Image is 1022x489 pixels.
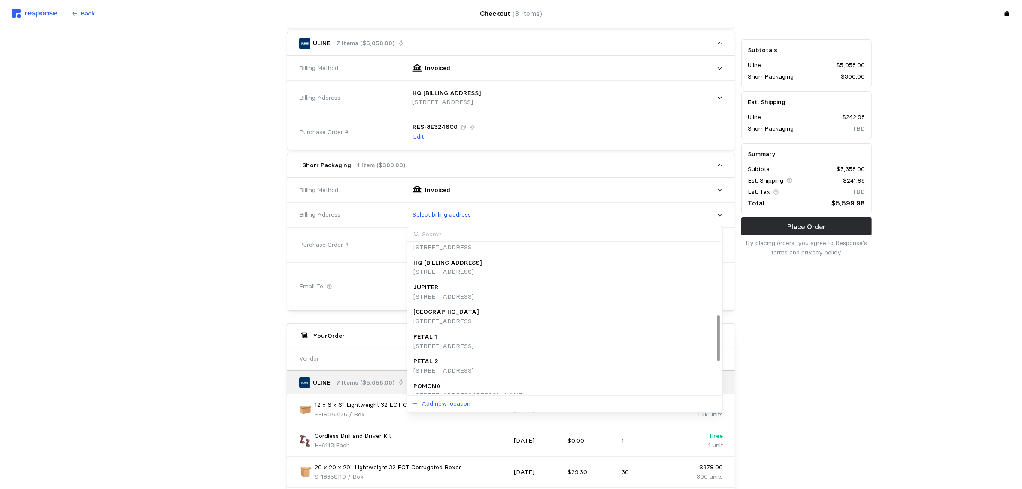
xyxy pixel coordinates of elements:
[748,113,761,122] p: Uline
[675,441,723,450] p: 1 unit
[334,441,350,449] span: | Each
[837,165,865,174] p: $5,358.00
[339,410,365,418] span: | 25 / Box
[413,391,525,400] p: [STREET_ADDRESS][PERSON_NAME]
[748,187,770,197] p: Est. Tax
[315,410,339,418] span: S-19063
[67,6,100,22] button: Back
[299,354,319,364] p: Vendor
[299,93,340,103] span: Billing Address
[412,98,481,107] p: [STREET_ADDRESS]
[412,210,471,220] p: Select billing address
[675,472,723,482] p: 300 units
[299,403,312,416] img: S-19063
[302,161,351,170] p: Shorr Packaging
[413,258,482,268] p: HQ [BILLING ADDRESS]
[338,473,364,480] span: | 10 / Box
[287,31,735,55] button: ULINE· 7 Items ($5,058.00)
[514,468,562,477] p: [DATE]
[843,113,865,122] p: $242.98
[748,150,865,159] h5: Summary
[412,89,481,98] p: HQ [BILLING ADDRESS]
[407,226,721,242] input: Search
[748,198,764,209] p: Total
[413,332,437,342] p: PETAL 1
[422,399,470,409] p: Add new location
[853,187,865,197] p: TBD
[741,218,872,236] button: Place Order
[843,176,865,186] p: $241.98
[748,61,761,70] p: Uline
[413,307,479,317] p: [GEOGRAPHIC_DATA]
[622,436,669,446] p: 1
[413,292,474,302] p: [STREET_ADDRESS]
[315,431,391,441] p: Cordless Drill and Driver Kit
[287,153,735,177] button: Shorr Packaging· 1 Item ($300.00)
[287,56,735,150] div: ULINE· 7 Items ($5,058.00)
[299,210,340,220] span: Billing Address
[313,39,331,48] p: ULINE
[832,198,865,209] p: $5,599.98
[748,72,794,82] p: Shorr Packaging
[675,431,723,441] p: Free
[748,176,783,186] p: Est. Shipping
[315,400,454,410] p: 12 x 6 x 6" Lightweight 32 ECT Corrugated Boxes
[853,124,865,134] p: TBD
[334,39,395,48] p: · 7 Items ($5,058.00)
[741,239,872,257] p: By placing orders, you agree to Response's and
[81,9,95,18] p: Back
[413,283,439,292] p: JUPITER
[413,243,474,252] p: [STREET_ADDRESS]
[675,410,723,419] p: 1.2k units
[313,331,345,340] h5: Your Order
[299,282,323,291] span: Email To
[299,128,349,137] span: Purchase Order #
[413,317,479,326] p: [STREET_ADDRESS]
[334,378,395,388] p: · 7 Items ($5,058.00)
[568,436,616,446] p: $0.00
[480,8,542,19] h4: Checkout
[299,240,349,250] span: Purchase Order #
[287,324,735,348] button: YourOrder
[801,248,841,256] a: privacy policy
[287,178,735,310] div: Shorr Packaging· 1 Item ($300.00)
[315,463,462,472] p: 20 x 20 x 20" Lightweight 32 ECT Corrugated Boxes
[771,248,788,256] a: terms
[841,72,865,82] p: $300.00
[299,466,312,478] img: S-18359
[748,98,865,107] h5: Est. Shipping
[413,267,482,277] p: [STREET_ADDRESS]
[748,165,771,174] p: Subtotal
[748,124,794,134] p: Shorr Packaging
[425,64,450,73] p: Invoiced
[299,186,338,195] span: Billing Method
[514,436,562,446] p: [DATE]
[12,9,57,18] img: svg%3e
[425,186,450,195] p: Invoiced
[313,378,331,388] p: ULINE
[412,132,424,142] button: Edit
[675,463,723,472] p: $879.00
[315,441,334,449] span: H-6113
[748,46,865,55] h5: Subtotals
[354,161,405,170] p: · 1 Item ($300.00)
[413,342,474,351] p: [STREET_ADDRESS]
[787,221,825,232] p: Place Order
[413,357,438,366] p: PETAL 2
[315,473,338,480] span: S-18359
[622,468,669,477] p: 30
[413,382,441,391] p: POMONA
[412,399,471,409] button: Add new location
[299,435,312,447] img: H-6113
[513,9,542,18] span: (8 Items)
[299,64,338,73] span: Billing Method
[413,366,474,376] p: [STREET_ADDRESS]
[412,122,458,132] p: RES-8E3246C0
[837,61,865,70] p: $5,058.00
[568,468,616,477] p: $29.30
